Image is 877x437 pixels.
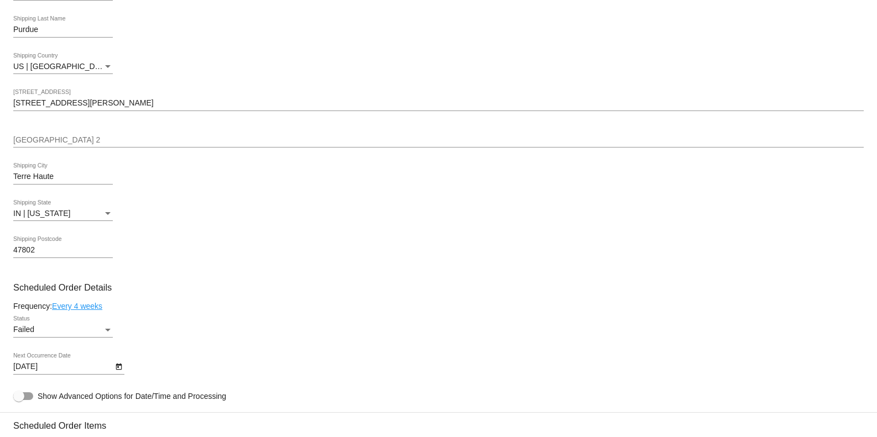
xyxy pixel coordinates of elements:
[38,391,226,402] span: Show Advanced Options for Date/Time and Processing
[13,209,113,218] mat-select: Shipping State
[13,325,113,334] mat-select: Status
[13,99,864,108] input: Shipping Street 1
[13,282,864,293] h3: Scheduled Order Details
[13,62,113,71] mat-select: Shipping Country
[52,302,102,310] a: Every 4 weeks
[13,62,111,71] span: US | [GEOGRAPHIC_DATA]
[13,172,113,181] input: Shipping City
[13,209,70,218] span: IN | [US_STATE]
[13,362,113,371] input: Next Occurrence Date
[13,246,113,255] input: Shipping Postcode
[113,360,124,372] button: Open calendar
[13,325,34,334] span: Failed
[13,412,864,431] h3: Scheduled Order Items
[13,302,864,310] div: Frequency:
[13,25,113,34] input: Shipping Last Name
[13,136,864,145] input: Shipping Street 2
